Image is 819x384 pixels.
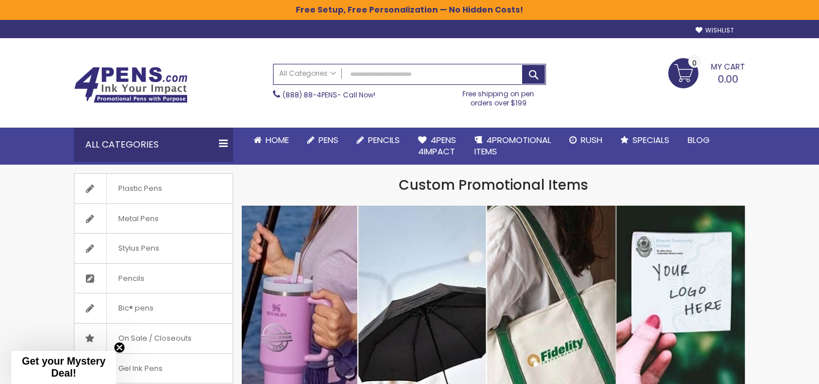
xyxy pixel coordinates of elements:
span: Specials [632,134,669,146]
a: All Categories [274,64,342,83]
span: On Sale / Closeouts [106,324,203,353]
div: All Categories [74,128,233,162]
a: Metal Pens [75,204,233,234]
a: 0.00 0 [668,58,745,87]
a: Pencils [348,128,409,153]
span: 4PROMOTIONAL ITEMS [474,134,551,157]
a: Specials [611,128,679,153]
span: Get your Mystery Deal! [22,356,105,379]
span: Pens [318,134,338,146]
a: 4Pens4impact [409,128,465,165]
span: Plastic Pens [106,174,173,203]
a: Stylus Pens [75,234,233,263]
span: Home [266,134,289,146]
a: On Sale / Closeouts [75,324,233,353]
a: (888) 88-4PENS [283,90,337,100]
div: Free shipping on pen orders over $199 [451,85,547,108]
span: Metal Pens [106,204,170,234]
span: Gel Ink Pens [106,354,174,383]
h1: Custom Promotional Items [242,176,745,194]
a: Plastic Pens [75,174,233,203]
button: Close teaser [114,342,125,353]
a: Pencils [75,264,233,293]
div: Get your Mystery Deal!Close teaser [11,351,116,384]
span: 0 [692,58,697,68]
a: Wishlist [696,26,734,35]
a: Rush [560,128,611,153]
a: 4PROMOTIONALITEMS [465,128,560,165]
span: 4Pens 4impact [418,134,456,157]
span: 0.00 [718,72,738,86]
span: Bic® pens [106,293,165,323]
a: Blog [679,128,719,153]
span: Pencils [106,264,156,293]
a: Bic® pens [75,293,233,323]
span: Pencils [368,134,400,146]
span: Stylus Pens [106,234,171,263]
a: Gel Ink Pens [75,354,233,383]
a: Home [245,128,298,153]
span: All Categories [279,69,336,78]
a: Pens [298,128,348,153]
span: Blog [688,134,710,146]
img: 4Pens Custom Pens and Promotional Products [74,67,188,103]
span: Rush [581,134,602,146]
span: - Call Now! [283,90,375,100]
